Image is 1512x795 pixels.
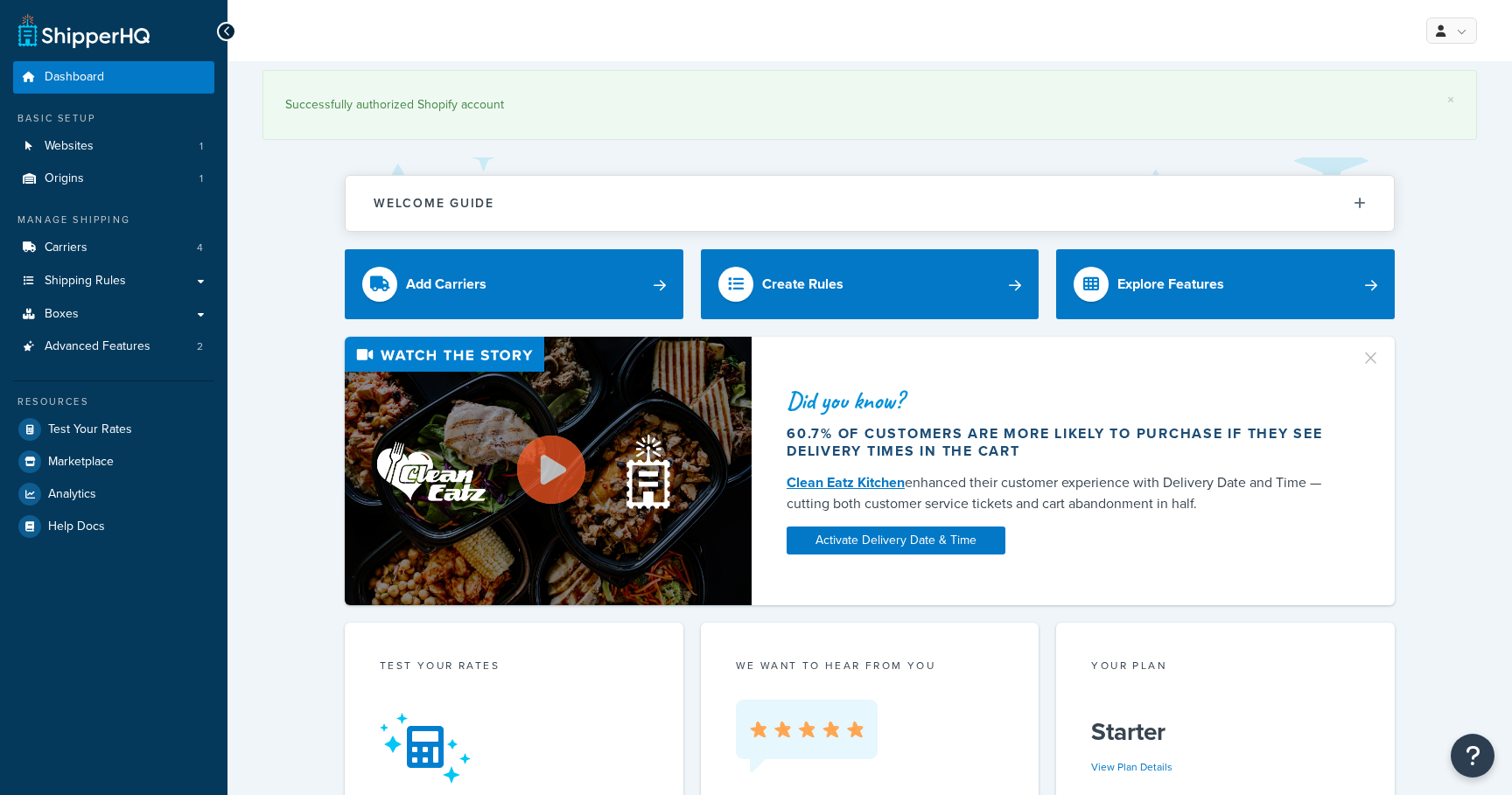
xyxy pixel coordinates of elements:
span: Analytics [48,487,96,502]
div: Successfully authorized Shopify account [285,93,1454,117]
h5: Starter [1091,718,1360,746]
span: Shipping Rules [45,274,126,289]
button: Open Resource Center [1451,734,1494,778]
h2: Welcome Guide [374,197,494,210]
span: 1 [199,171,203,186]
div: Your Plan [1091,658,1360,678]
span: Dashboard [45,70,104,85]
a: Carriers4 [13,232,214,264]
span: 4 [197,241,203,255]
span: Advanced Features [45,339,150,354]
div: Test your rates [380,658,648,678]
div: Explore Features [1117,272,1224,296]
img: Video thumbnail [345,337,752,605]
div: enhanced their customer experience with Delivery Date and Time — cutting both customer service ti... [787,472,1340,514]
a: Origins1 [13,163,214,195]
a: Analytics [13,478,214,510]
span: Help Docs [48,520,105,534]
li: Advanced Features [13,331,214,363]
span: 2 [197,339,203,354]
a: Help Docs [13,511,214,542]
div: Add Carriers [406,272,486,296]
a: Activate Delivery Date & Time [787,527,1005,554]
a: Clean Eatz Kitchen [787,472,905,492]
div: Resources [13,394,214,409]
a: Boxes [13,298,214,331]
p: we want to hear from you [736,658,1004,673]
a: Shipping Rules [13,265,214,297]
div: Manage Shipping [13,213,214,227]
a: Dashboard [13,61,214,94]
div: Did you know? [787,388,1340,413]
li: Carriers [13,232,214,264]
a: Explore Features [1056,249,1395,319]
a: Create Rules [701,249,1039,319]
button: Welcome Guide [346,176,1394,231]
a: Add Carriers [345,249,683,319]
a: × [1447,93,1454,107]
div: Basic Setup [13,111,214,126]
a: Test Your Rates [13,414,214,445]
a: Advanced Features2 [13,331,214,363]
span: 1 [199,139,203,154]
a: Marketplace [13,446,214,478]
li: Origins [13,163,214,195]
a: Websites1 [13,130,214,163]
li: Websites [13,130,214,163]
a: View Plan Details [1091,759,1172,775]
span: Carriers [45,241,87,255]
div: Create Rules [762,272,843,296]
span: Boxes [45,307,79,322]
span: Marketplace [48,455,114,470]
span: Websites [45,139,94,154]
span: Test Your Rates [48,422,132,437]
div: 60.7% of customers are more likely to purchase if they see delivery times in the cart [787,425,1340,460]
span: Origins [45,171,84,186]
